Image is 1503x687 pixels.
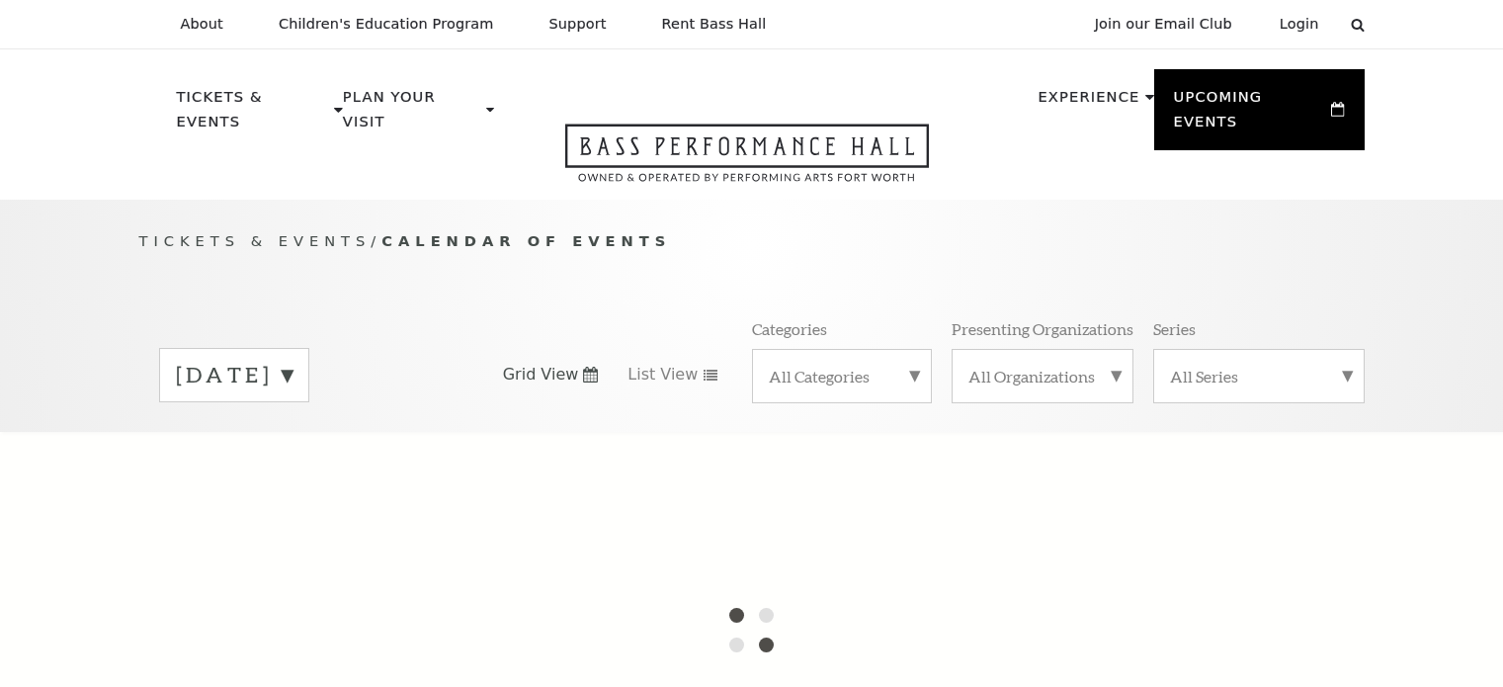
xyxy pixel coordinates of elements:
[181,16,223,33] p: About
[1153,318,1196,339] p: Series
[177,85,330,145] p: Tickets & Events
[503,364,579,386] span: Grid View
[662,16,767,33] p: Rent Bass Hall
[952,318,1133,339] p: Presenting Organizations
[279,16,494,33] p: Children's Education Program
[549,16,607,33] p: Support
[176,360,292,390] label: [DATE]
[1038,85,1139,121] p: Experience
[1170,366,1348,386] label: All Series
[381,232,671,249] span: Calendar of Events
[627,364,698,386] span: List View
[769,366,915,386] label: All Categories
[343,85,481,145] p: Plan Your Visit
[139,232,372,249] span: Tickets & Events
[139,229,1365,254] p: /
[1174,85,1327,145] p: Upcoming Events
[752,318,827,339] p: Categories
[968,366,1117,386] label: All Organizations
